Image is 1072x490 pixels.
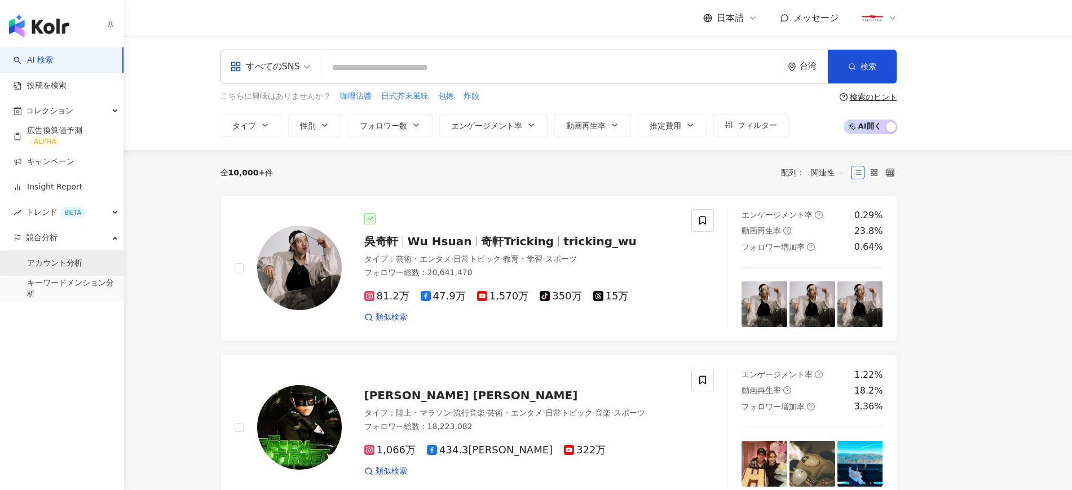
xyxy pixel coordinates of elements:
[487,408,542,417] span: 芸術・エンタメ
[540,290,581,302] span: 350万
[300,121,316,130] span: 性別
[463,90,480,103] button: 炸餃
[717,12,744,24] span: 日本語
[339,90,372,103] button: 咖哩沾醬
[481,235,554,248] span: 奇軒Tricking
[220,168,273,177] div: 全 件
[27,277,114,299] a: キーワードメンション分析
[542,408,545,417] span: ·
[14,125,114,148] a: 広告換算値予測ALPHA
[288,114,341,136] button: 性別
[783,386,791,394] span: question-circle
[27,258,82,269] a: アカウント分析
[364,267,678,279] div: フォロワー総数 ： 20,641,470
[837,441,883,487] img: post-image
[439,114,548,136] button: エンゲージメント率
[742,210,813,219] span: エンゲージメント率
[427,444,553,456] span: 434.3[PERSON_NAME]
[364,235,398,248] span: 吳奇軒
[742,226,781,235] span: 動画再生率
[396,254,451,263] span: 芸術・エンタメ
[742,441,787,487] img: post-image
[438,91,454,102] span: 包捲
[257,226,342,310] img: KOL Avatar
[14,80,67,91] a: 投稿を検索
[408,235,472,248] span: Wu Hsuan
[738,121,777,130] span: フィルター
[376,466,407,477] span: 類似検索
[807,243,815,251] span: question-circle
[364,466,407,477] a: 類似検索
[854,385,883,397] div: 18.2%
[26,225,58,250] span: 競合分析
[451,408,453,417] span: ·
[789,281,835,327] img: post-image
[742,281,787,327] img: post-image
[348,114,433,136] button: フォロワー数
[854,241,883,253] div: 0.64%
[60,207,86,218] div: BETA
[593,290,629,302] span: 15万
[789,441,835,487] img: post-image
[364,312,407,323] a: 類似検索
[14,209,21,217] span: rise
[854,369,883,381] div: 1.22%
[230,61,241,72] span: appstore
[566,121,606,130] span: 動画再生率
[815,211,823,219] span: question-circle
[742,242,805,251] span: フォロワー増加率
[854,209,883,222] div: 0.29%
[563,235,637,248] span: tricking_wu
[650,121,681,130] span: 推定費用
[396,408,451,417] span: 陸上・マラソン
[232,121,256,130] span: タイプ
[360,121,407,130] span: フォロワー数
[9,15,69,37] img: logo
[793,12,839,23] span: メッセージ
[781,164,851,182] div: 配列：
[381,91,429,102] span: 日式芥末風味
[364,444,416,456] span: 1,066万
[564,444,606,456] span: 322万
[364,290,409,302] span: 81.2万
[477,290,529,302] span: 1,570万
[811,164,845,182] span: 関連性
[14,182,82,193] a: Insight Report
[453,408,485,417] span: 流行音楽
[381,90,429,103] button: 日式芥末風味
[257,385,342,470] img: KOL Avatar
[638,114,707,136] button: 推定費用
[815,370,823,378] span: question-circle
[807,403,815,410] span: question-circle
[230,58,300,76] div: すべてのSNS
[545,408,593,417] span: 日常トピック
[438,90,455,103] button: 包捲
[364,254,678,265] div: タイプ ：
[862,7,883,29] img: 359824279_785383976458838_6227106914348312772_n.png
[503,254,542,263] span: 教育・学習
[614,408,645,417] span: スポーツ
[485,408,487,417] span: ·
[828,50,897,83] button: 検索
[840,93,848,101] span: question-circle
[501,254,503,263] span: ·
[14,156,74,167] a: キャンペーン
[421,290,466,302] span: 47.9万
[26,98,73,123] span: コレクション
[850,92,897,101] div: 検索のヒント
[542,254,545,263] span: ·
[713,114,789,136] button: フィルター
[837,281,883,327] img: post-image
[451,121,522,130] span: エンゲージメント率
[783,227,791,235] span: question-circle
[593,408,595,417] span: ·
[220,114,281,136] button: タイプ
[228,168,266,177] span: 10,000+
[14,55,53,66] a: searchAI 検索
[742,402,805,411] span: フォロワー増加率
[554,114,631,136] button: 動画再生率
[742,370,813,379] span: エンゲージメント率
[340,91,372,102] span: 咖哩沾醬
[611,408,613,417] span: ·
[451,254,453,263] span: ·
